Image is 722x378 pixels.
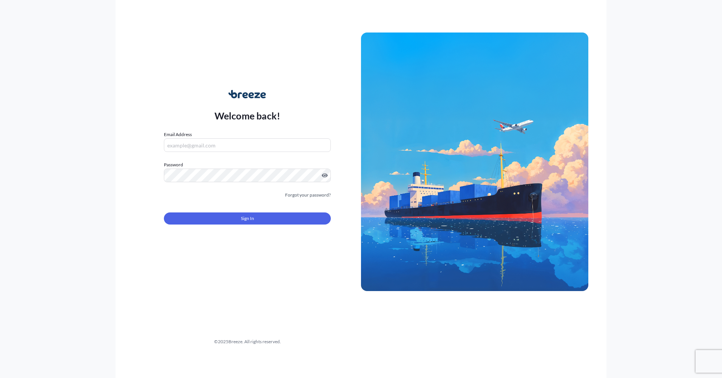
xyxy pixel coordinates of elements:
a: Forgot your password? [285,191,331,199]
button: Show password [322,172,328,178]
p: Welcome back! [214,110,281,122]
div: © 2025 Breeze. All rights reserved. [134,338,361,345]
label: Email Address [164,131,192,138]
button: Sign In [164,212,331,225]
input: example@gmail.com [164,138,331,152]
span: Sign In [241,215,254,222]
img: Ship illustration [361,33,588,291]
label: Password [164,161,331,169]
